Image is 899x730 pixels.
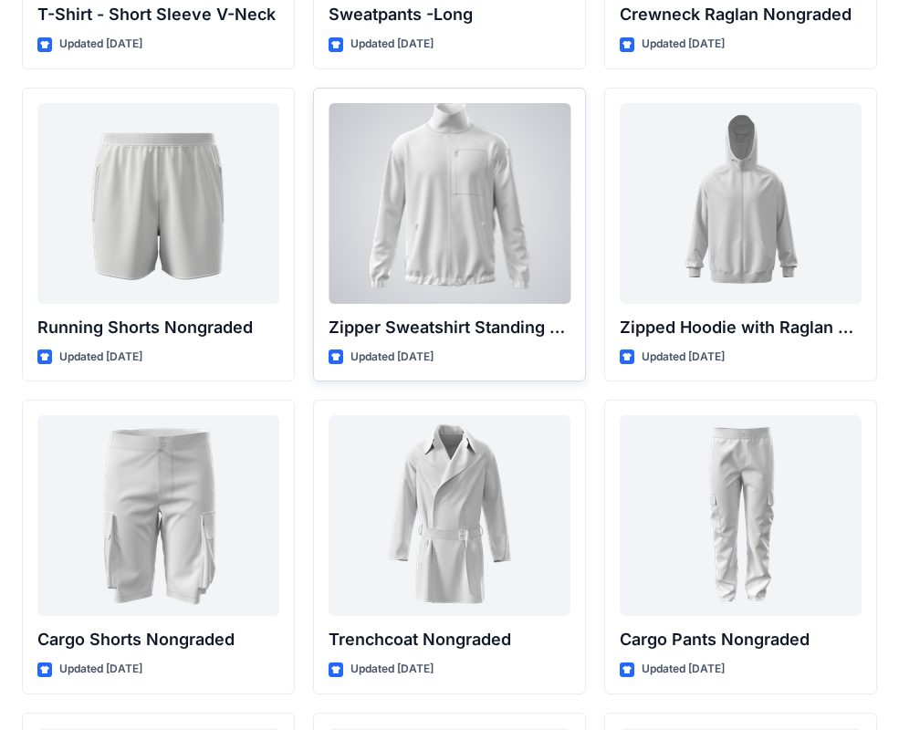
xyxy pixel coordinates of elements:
p: Updated [DATE] [642,660,725,679]
p: Updated [DATE] [350,35,434,54]
a: Cargo Shorts Nongraded [37,415,279,616]
a: Running Shorts Nongraded [37,103,279,304]
a: Zipped Hoodie with Raglan Sleeve Nongraded [620,103,862,304]
p: Updated [DATE] [350,660,434,679]
p: Sweatpants -Long [329,2,570,27]
p: Updated [DATE] [59,35,142,54]
p: Updated [DATE] [59,348,142,367]
p: Running Shorts Nongraded [37,315,279,340]
p: Updated [DATE] [642,35,725,54]
p: Cargo Shorts Nongraded [37,627,279,652]
p: Updated [DATE] [59,660,142,679]
p: Cargo Pants Nongraded [620,627,862,652]
p: Zipper Sweatshirt Standing Collar Nongraded [329,315,570,340]
p: T-Shirt - Short Sleeve V-Neck [37,2,279,27]
p: Zipped Hoodie with Raglan Sleeve Nongraded [620,315,862,340]
p: Updated [DATE] [350,348,434,367]
p: Crewneck Raglan Nongraded [620,2,862,27]
a: Cargo Pants Nongraded [620,415,862,616]
p: Trenchcoat Nongraded [329,627,570,652]
a: Zipper Sweatshirt Standing Collar Nongraded [329,103,570,304]
a: Trenchcoat Nongraded [329,415,570,616]
p: Updated [DATE] [642,348,725,367]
